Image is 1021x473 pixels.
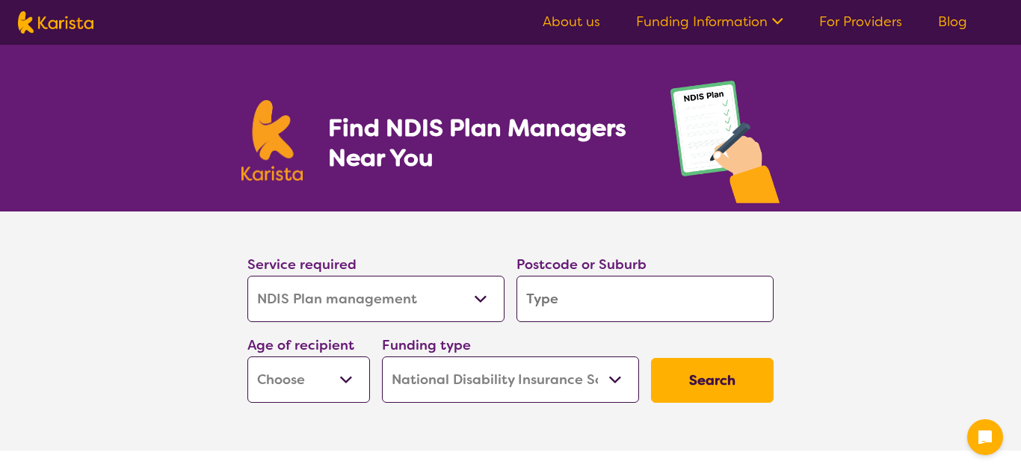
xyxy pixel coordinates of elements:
[516,256,647,273] label: Postcode or Suburb
[516,276,774,322] input: Type
[636,13,783,31] a: Funding Information
[328,113,641,173] h1: Find NDIS Plan Managers Near You
[543,13,600,31] a: About us
[247,256,357,273] label: Service required
[18,11,93,34] img: Karista logo
[247,336,354,354] label: Age of recipient
[938,13,967,31] a: Blog
[241,100,303,181] img: Karista logo
[819,13,902,31] a: For Providers
[670,81,780,211] img: plan-management
[651,358,774,403] button: Search
[382,336,471,354] label: Funding type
